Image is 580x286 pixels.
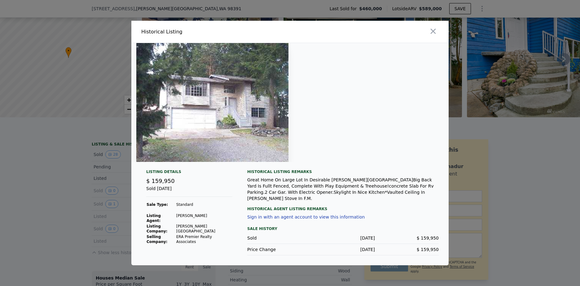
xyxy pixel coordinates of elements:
[147,235,167,244] strong: Selling Company:
[311,235,375,241] div: [DATE]
[176,234,232,245] td: ERA Premier Realty Associates
[247,169,439,174] div: Historical Listing remarks
[176,213,232,223] td: [PERSON_NAME]
[147,214,161,223] strong: Listing Agent:
[147,224,167,233] strong: Listing Company:
[247,214,365,219] button: Sign in with an agent account to view this information
[146,178,175,184] span: $ 159,950
[141,28,288,36] div: Historical Listing
[311,246,375,253] div: [DATE]
[147,202,168,207] strong: Sale Type:
[247,246,311,253] div: Price Change
[247,177,439,201] div: Great Home On Large Lot In Desirable [PERSON_NAME][GEOGRAPHIC_DATA]Big Back Yard Is Fullt Fenced,...
[136,43,288,162] img: Property Img
[176,223,232,234] td: [PERSON_NAME] [GEOGRAPHIC_DATA]
[247,225,439,232] div: Sale History
[417,247,439,252] span: $ 159,950
[146,169,232,177] div: Listing Details
[247,235,311,241] div: Sold
[146,185,232,197] div: Sold [DATE]
[176,202,232,207] td: Standard
[417,236,439,240] span: $ 159,950
[247,201,439,211] div: Historical Agent Listing Remarks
